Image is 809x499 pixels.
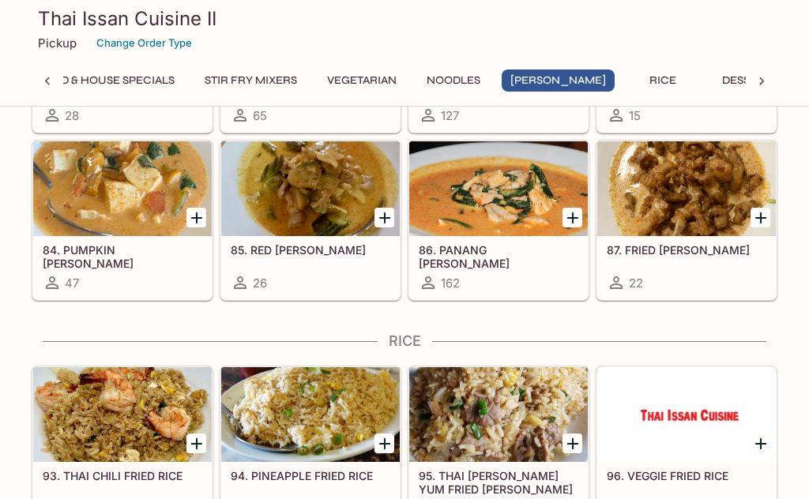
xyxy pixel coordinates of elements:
button: Seafood & House Specials [7,69,183,92]
span: 15 [629,108,641,123]
span: 127 [441,108,459,123]
p: Pickup [38,36,77,51]
h5: 86. PANANG [PERSON_NAME] [419,243,578,269]
button: Stir Fry Mixers [196,69,306,92]
span: 26 [253,276,267,291]
span: 22 [629,276,643,291]
a: 87. FRIED [PERSON_NAME]22 [596,141,777,300]
button: Change Order Type [89,31,199,55]
h5: 96. VEGGIE FRIED RICE [607,469,766,482]
span: 65 [253,108,267,123]
span: 47 [65,276,79,291]
h5: 94. PINEAPPLE FRIED RICE [231,469,390,482]
button: Add 95. THAI TOM YUM FRIED RICE [563,433,582,453]
div: 93. THAI CHILI FRIED RICE [33,367,212,462]
button: Add 85. RED CURRY [374,208,394,227]
button: Dessert [711,69,782,92]
span: 162 [441,276,460,291]
h3: Thai Issan Cuisine II [38,6,771,31]
div: 85. RED CURRY [221,141,400,236]
button: Add 96. VEGGIE FRIED RICE [751,433,770,453]
h5: 95. THAI [PERSON_NAME] YUM FRIED [PERSON_NAME] [419,469,578,495]
span: 28 [65,108,79,123]
div: 86. PANANG CURRY [409,141,588,236]
h5: 85. RED [PERSON_NAME] [231,243,390,257]
h4: Rice [32,332,777,350]
h5: 93. THAI CHILI FRIED RICE [43,469,202,482]
button: Rice [627,69,698,92]
button: Noodles [418,69,489,92]
button: Vegetarian [318,69,405,92]
a: 85. RED [PERSON_NAME]26 [220,141,401,300]
button: Add 84. PUMPKIN CURRY [186,208,206,227]
div: 94. PINEAPPLE FRIED RICE [221,367,400,462]
a: 84. PUMPKIN [PERSON_NAME]47 [32,141,213,300]
h5: 84. PUMPKIN [PERSON_NAME] [43,243,202,269]
button: [PERSON_NAME] [502,69,615,92]
div: 95. THAI TOM YUM FRIED RICE [409,367,588,462]
div: 87. FRIED CURRY [597,141,776,236]
button: Add 93. THAI CHILI FRIED RICE [186,433,206,453]
button: Add 94. PINEAPPLE FRIED RICE [374,433,394,453]
button: Add 87. FRIED CURRY [751,208,770,227]
h5: 87. FRIED [PERSON_NAME] [607,243,766,257]
a: 86. PANANG [PERSON_NAME]162 [408,141,589,300]
div: 84. PUMPKIN CURRY [33,141,212,236]
button: Add 86. PANANG CURRY [563,208,582,227]
div: 96. VEGGIE FRIED RICE [597,367,776,462]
